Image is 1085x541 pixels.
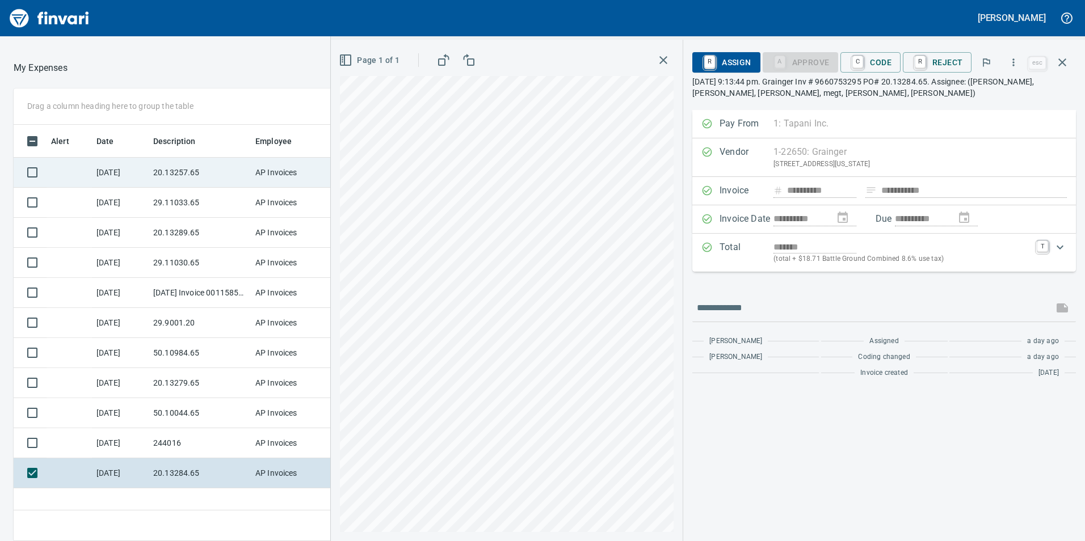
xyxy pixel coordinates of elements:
p: Total [720,240,773,265]
td: 244016 [149,428,251,458]
nav: breadcrumb [14,61,68,75]
td: [DATE] [92,458,149,488]
a: esc [1029,57,1046,69]
td: AP Invoices [251,278,336,308]
span: Reject [912,53,962,72]
span: Assigned [869,336,898,347]
span: Date [96,134,129,148]
button: [PERSON_NAME] [975,9,1049,27]
span: Page 1 of 1 [341,53,399,67]
button: Flag [974,50,999,75]
td: 29.11033.65 [149,188,251,218]
span: Alert [51,134,69,148]
button: More [1001,50,1026,75]
a: R [915,56,926,68]
td: AP Invoices [251,368,336,398]
p: (total + $18.71 Battle Ground Combined 8.6% use tax) [773,253,1030,265]
span: This records your message into the invoice and notifies anyone mentioned [1049,294,1076,322]
td: 20.13284.65 [149,458,251,488]
td: [DATE] [92,428,149,458]
h5: [PERSON_NAME] [978,12,1046,24]
span: [PERSON_NAME] [709,352,762,363]
td: [DATE] [92,338,149,368]
td: 29.9001.20 [149,308,251,338]
span: Employee [255,134,306,148]
span: Code [850,53,891,72]
button: Page 1 of 1 [337,50,404,71]
td: 20.13257.65 [149,158,251,188]
td: 20.13279.65 [149,368,251,398]
td: 50.10984.65 [149,338,251,368]
td: [DATE] [92,398,149,428]
button: RReject [903,52,972,73]
td: AP Invoices [251,218,336,248]
span: Coding changed [858,352,910,363]
p: My Expenses [14,61,68,75]
td: 50.10044.65 [149,398,251,428]
span: Date [96,134,114,148]
td: AP Invoices [251,308,336,338]
td: AP Invoices [251,248,336,278]
td: AP Invoices [251,428,336,458]
td: AP Invoices [251,458,336,488]
td: [DATE] [92,308,149,338]
td: [DATE] [92,188,149,218]
td: AP Invoices [251,398,336,428]
td: [DATE] [92,248,149,278]
a: T [1037,240,1048,252]
td: AP Invoices [251,158,336,188]
button: RAssign [692,52,760,73]
div: Coding Required [763,57,839,66]
span: a day ago [1027,336,1059,347]
p: [DATE] 9:13:44 pm. Grainger Inv # 9660753295 PO# 20.13284.65. Assignee: ([PERSON_NAME], [PERSON_N... [692,76,1076,99]
a: R [704,56,715,68]
span: Alert [51,134,84,148]
td: [DATE] [92,218,149,248]
td: 20.13289.65 [149,218,251,248]
span: Description [153,134,211,148]
span: [DATE] [1038,367,1059,379]
td: AP Invoices [251,188,336,218]
button: CCode [840,52,901,73]
p: Drag a column heading here to group the table [27,100,194,112]
span: Employee [255,134,292,148]
span: Invoice created [860,367,908,379]
span: Description [153,134,196,148]
td: AP Invoices [251,338,336,368]
div: Expand [692,234,1076,272]
span: Assign [701,53,751,72]
img: Finvari [7,5,92,32]
td: [DATE] Invoice 001158533-0 from Cessco Inc (1-10167) [149,278,251,308]
a: C [852,56,863,68]
td: 29.11030.65 [149,248,251,278]
span: a day ago [1027,352,1059,363]
td: [DATE] [92,368,149,398]
td: [DATE] [92,278,149,308]
span: Close invoice [1026,49,1076,76]
td: [DATE] [92,158,149,188]
span: [PERSON_NAME] [709,336,762,347]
